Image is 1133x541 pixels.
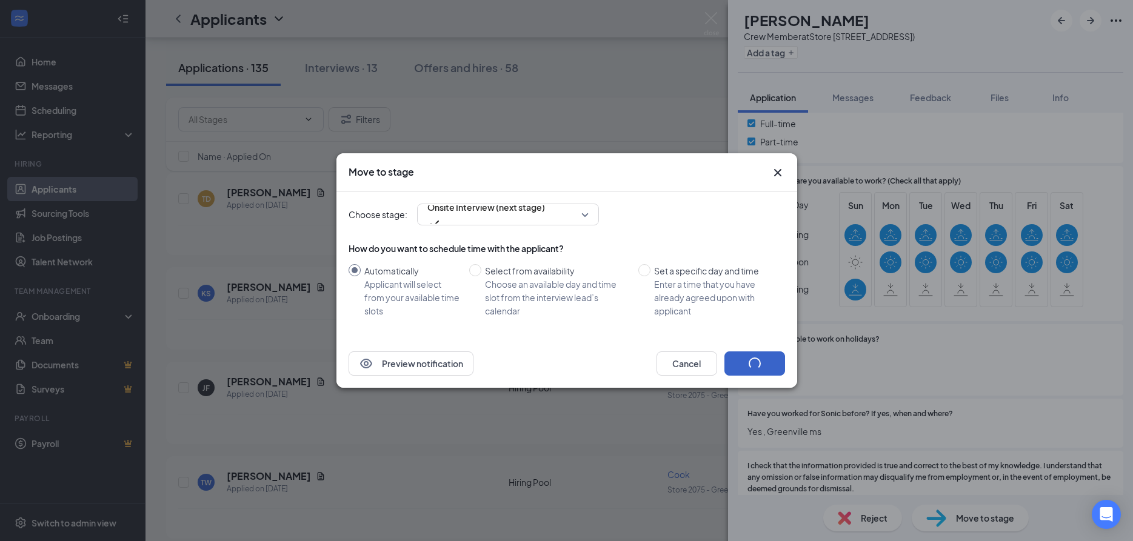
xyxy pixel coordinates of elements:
[654,277,775,317] div: Enter a time that you have already agreed upon with applicant
[359,356,373,371] svg: Eye
[770,165,785,180] svg: Cross
[364,264,460,277] div: Automatically
[770,165,785,180] button: Close
[657,351,717,376] button: Cancel
[654,264,775,277] div: Set a specific day and time
[349,351,473,376] button: EyePreview notification
[364,277,460,317] div: Applicant will select from your available time slots
[485,277,629,317] div: Choose an available day and time slot from the interview lead’s calendar
[427,216,442,231] svg: Checkmark
[349,208,407,221] span: Choose stage:
[349,165,414,179] h3: Move to stage
[349,242,785,254] div: How do you want to schedule time with the applicant?
[427,198,545,216] span: Onsite Interview (next stage)
[485,264,629,277] div: Select from availability
[1092,500,1121,529] div: Open Intercom Messenger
